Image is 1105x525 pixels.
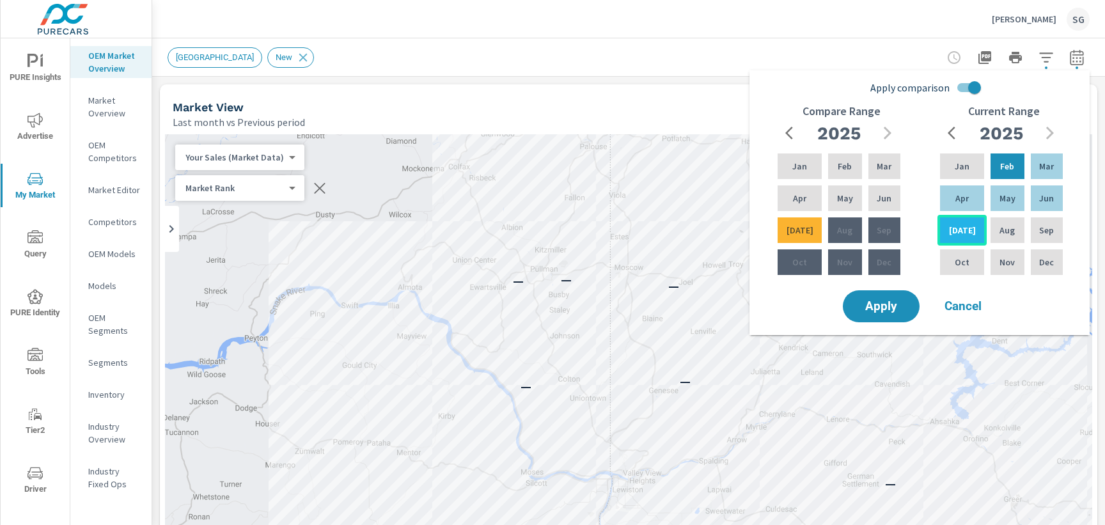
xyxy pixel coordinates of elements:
[668,278,679,294] p: —
[70,244,152,263] div: OEM Models
[838,160,852,173] p: Feb
[4,466,66,497] span: Driver
[88,465,141,490] p: Industry Fixed Ops
[521,379,531,394] p: —
[843,290,920,322] button: Apply
[173,114,305,130] p: Last month vs Previous period
[70,46,152,78] div: OEM Market Overview
[168,52,262,62] span: [GEOGRAPHIC_DATA]
[70,276,152,295] div: Models
[992,13,1056,25] p: [PERSON_NAME]
[968,105,1040,118] h6: Current Range
[4,230,66,262] span: Query
[1033,45,1059,70] button: Apply Filters
[70,180,152,200] div: Market Editor
[267,47,314,68] div: New
[88,49,141,75] p: OEM Market Overview
[1039,160,1054,173] p: Mar
[268,52,300,62] span: New
[4,289,66,320] span: PURE Identity
[70,417,152,449] div: Industry Overview
[1039,256,1054,269] p: Dec
[999,224,1015,237] p: Aug
[88,139,141,164] p: OEM Competitors
[792,256,807,269] p: Oct
[88,356,141,369] p: Segments
[70,136,152,168] div: OEM Competitors
[999,192,1015,205] p: May
[88,311,141,337] p: OEM Segments
[955,160,969,173] p: Jan
[88,279,141,292] p: Models
[70,91,152,123] div: Market Overview
[856,301,907,312] span: Apply
[70,353,152,372] div: Segments
[837,256,852,269] p: Nov
[175,182,294,194] div: Your Sales (Market Data)
[937,301,989,312] span: Cancel
[88,94,141,120] p: Market Overview
[680,373,691,389] p: —
[88,388,141,401] p: Inventory
[70,308,152,340] div: OEM Segments
[4,113,66,144] span: Advertise
[1064,45,1090,70] button: Select Date Range
[972,45,998,70] button: "Export Report to PDF"
[949,224,976,237] p: [DATE]
[870,80,950,95] span: Apply comparison
[4,348,66,379] span: Tools
[792,160,807,173] p: Jan
[175,152,294,164] div: Your Sales (Market Data)
[877,160,891,173] p: Mar
[803,105,881,118] h6: Compare Range
[837,192,853,205] p: May
[955,192,969,205] p: Apr
[513,273,524,288] p: —
[999,256,1015,269] p: Nov
[88,420,141,446] p: Industry Overview
[980,122,1023,145] h2: 2025
[837,224,852,237] p: Aug
[1003,45,1028,70] button: Print Report
[955,256,969,269] p: Oct
[1067,8,1090,31] div: SG
[88,215,141,228] p: Competitors
[561,272,572,287] p: —
[1039,224,1054,237] p: Sep
[877,224,891,237] p: Sep
[925,290,1001,322] button: Cancel
[70,385,152,404] div: Inventory
[70,462,152,494] div: Industry Fixed Ops
[185,182,284,194] p: Market Rank
[787,224,813,237] p: [DATE]
[70,212,152,231] div: Competitors
[885,476,896,491] p: —
[877,256,891,269] p: Dec
[817,122,861,145] h2: 2025
[185,152,284,163] p: Your Sales (Market Data)
[4,171,66,203] span: My Market
[88,247,141,260] p: OEM Models
[173,100,244,114] h5: Market View
[793,192,806,205] p: Apr
[1039,192,1054,205] p: Jun
[4,54,66,85] span: PURE Insights
[88,184,141,196] p: Market Editor
[4,407,66,438] span: Tier2
[877,192,891,205] p: Jun
[1000,160,1014,173] p: Feb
